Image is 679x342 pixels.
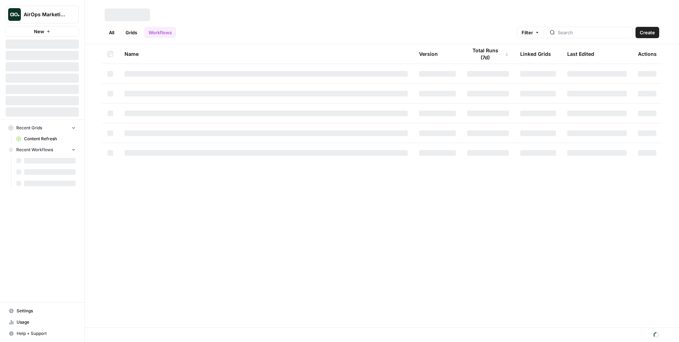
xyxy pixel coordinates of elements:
[6,26,79,37] button: New
[6,317,79,328] a: Usage
[121,27,141,38] a: Grids
[6,328,79,339] button: Help + Support
[17,330,76,337] span: Help + Support
[24,136,76,142] span: Content Refresh
[6,6,79,23] button: Workspace: AirOps Marketing
[567,44,594,64] div: Last Edited
[522,29,533,36] span: Filter
[144,27,176,38] a: Workflows
[34,28,44,35] span: New
[520,44,551,64] div: Linked Grids
[124,44,408,64] div: Name
[6,123,79,133] button: Recent Grids
[640,29,655,36] span: Create
[517,27,544,38] button: Filter
[16,147,53,153] span: Recent Workflows
[419,44,438,64] div: Version
[105,27,118,38] a: All
[467,44,509,64] div: Total Runs (7d)
[558,29,629,36] input: Search
[638,44,657,64] div: Actions
[6,145,79,155] button: Recent Workflows
[6,305,79,317] a: Settings
[17,319,76,325] span: Usage
[17,308,76,314] span: Settings
[13,133,79,145] a: Content Refresh
[8,8,21,21] img: AirOps Marketing Logo
[16,125,42,131] span: Recent Grids
[636,27,659,38] button: Create
[24,11,66,18] span: AirOps Marketing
